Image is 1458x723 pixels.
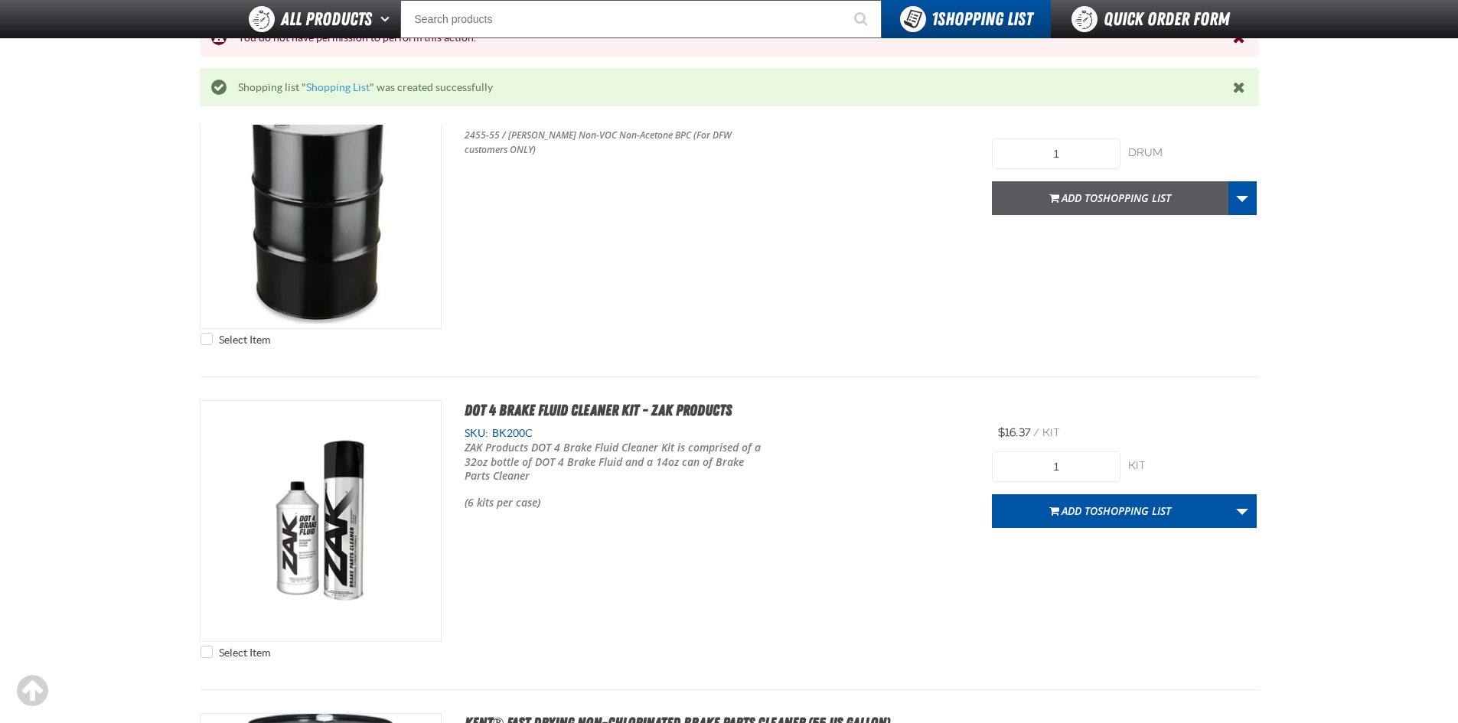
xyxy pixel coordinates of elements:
p: (6 kits per case) [465,496,768,510]
a: More Actions [1228,181,1257,215]
input: Select Item [201,646,213,658]
span: $16.37 [998,426,1030,439]
a: DOT 4 Brake Fluid Cleaner Kit - ZAK Products [465,401,732,419]
span: BK200C [488,427,533,439]
p: ZAK Products DOT 4 Brake Fluid Cleaner Kit is comprised of a 32oz bottle of DOT 4 Brake Fluid and... [465,441,768,484]
span: / [1033,426,1039,439]
button: Close the Notification [1229,76,1251,99]
div: Shopping list " " was created successfully [227,80,1233,95]
label: Select Item [201,646,270,660]
span: Add to [1062,191,1171,205]
span: drum [1049,113,1084,126]
div: SKU: [465,426,970,441]
strong: 1 [931,8,938,30]
button: Add toShopping List [992,181,1228,215]
label: Select Item [201,333,270,347]
a: Shopping List [306,81,370,93]
: View Details of the 2455-55 / Johnsen's Non-VOC Non-Acetone Brake Cleaner (For DFW customers ONLY) [201,88,441,328]
span: kit [1042,426,1060,439]
span: Shopping List [1098,191,1171,205]
button: Add toShopping List [992,494,1228,528]
input: Select Item [201,333,213,345]
div: kit [1128,459,1257,474]
span: TCC2455-55-1 [488,114,563,126]
input: Product Quantity [992,451,1120,482]
img: DOT 4 Brake Fluid Cleaner Kit - ZAK Products [201,401,441,641]
img: 2455-55 / Johnsen's Non-VOC Non-Acetone Brake Cleaner (For DFW customers ONLY) [201,88,441,328]
input: Product Quantity [992,138,1120,169]
: View Details of the DOT 4 Brake Fluid Cleaner Kit - ZAK Products [201,401,441,641]
div: Scroll to the top [15,674,49,708]
span: Shopping List [1098,503,1171,518]
span: 2455-55 / [PERSON_NAME] Non-VOC Non-Acetone BPC (For DFW customers ONLY) [465,129,732,156]
span: Add to [1062,503,1171,518]
span: $661.78 [998,113,1037,126]
span: / [1040,113,1046,126]
a: More Actions [1228,494,1257,528]
span: Shopping List [931,8,1032,30]
span: All Products [281,5,372,33]
div: drum [1128,146,1257,161]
